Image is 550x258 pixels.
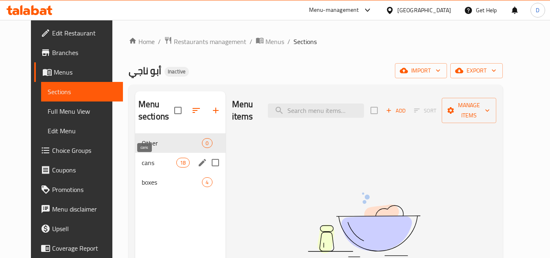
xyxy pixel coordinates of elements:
span: Select section first [409,104,442,117]
span: Sort sections [186,101,206,120]
span: Edit Menu [48,126,116,136]
div: boxes4 [135,172,226,192]
h2: Menu items [232,98,258,123]
a: Edit Restaurant [34,23,123,43]
span: 0 [202,139,212,147]
a: Choice Groups [34,141,123,160]
nav: Menu sections [135,130,226,195]
span: Coverage Report [52,243,116,253]
span: boxes [142,177,202,187]
a: Promotions [34,180,123,199]
button: Add [383,104,409,117]
span: export [457,66,496,76]
span: Add [385,106,407,115]
button: edit [196,157,208,169]
a: Menu disclaimer [34,199,123,219]
button: export [450,63,503,78]
span: Add item [383,104,409,117]
span: Branches [52,48,116,57]
button: Add section [206,101,226,120]
a: Menus [34,62,123,82]
a: Coverage Report [34,238,123,258]
span: Promotions [52,185,116,194]
input: search [268,104,364,118]
span: Manage items [448,100,490,121]
span: Select all sections [169,102,186,119]
li: / [158,37,161,46]
span: أبو ناجي [129,62,161,80]
span: D [536,6,539,15]
a: Home [129,37,155,46]
a: Upsell [34,219,123,238]
button: import [395,63,447,78]
span: Coupons [52,165,116,175]
nav: breadcrumb [129,36,503,47]
div: cans18edit [135,153,226,172]
a: Edit Menu [41,121,123,141]
span: Choice Groups [52,146,116,155]
div: items [202,138,212,148]
span: Sections [48,87,116,97]
span: Inactive [164,68,189,75]
span: 18 [177,159,189,167]
div: items [176,158,189,168]
li: / [250,37,252,46]
span: Menu disclaimer [52,204,116,214]
span: Upsell [52,224,116,234]
a: Branches [34,43,123,62]
div: [GEOGRAPHIC_DATA] [397,6,451,15]
span: Other [142,138,202,148]
a: Sections [41,82,123,101]
a: Menus [256,36,284,47]
li: / [287,37,290,46]
span: 4 [202,179,212,186]
span: Edit Restaurant [52,28,116,38]
span: cans [142,158,176,168]
a: Restaurants management [164,36,246,47]
div: Menu-management [309,5,359,15]
div: items [202,177,212,187]
span: import [401,66,440,76]
span: Sections [294,37,317,46]
span: Menus [265,37,284,46]
h2: Menu sections [138,98,174,123]
div: Other0 [135,133,226,153]
a: Coupons [34,160,123,180]
div: Inactive [164,67,189,77]
span: Menus [54,67,116,77]
a: Full Menu View [41,101,123,121]
span: Full Menu View [48,106,116,116]
span: Restaurants management [174,37,246,46]
button: Manage items [442,98,496,123]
